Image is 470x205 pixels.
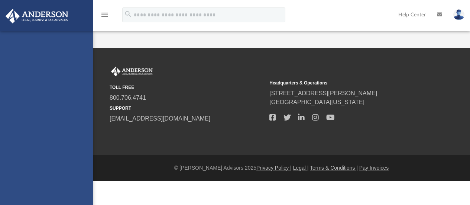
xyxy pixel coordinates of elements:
div: © [PERSON_NAME] Advisors 2025 [93,164,470,172]
a: [GEOGRAPHIC_DATA][US_STATE] [269,99,364,105]
i: search [124,10,132,18]
a: Legal | [293,165,309,171]
img: Anderson Advisors Platinum Portal [110,67,154,76]
small: Headquarters & Operations [269,80,424,86]
a: [EMAIL_ADDRESS][DOMAIN_NAME] [110,115,210,122]
a: Pay Invoices [359,165,389,171]
img: User Pic [453,9,464,20]
a: 800.706.4741 [110,95,146,101]
small: TOLL FREE [110,84,264,91]
a: menu [100,14,109,19]
small: SUPPORT [110,105,264,112]
img: Anderson Advisors Platinum Portal [3,9,71,23]
a: [STREET_ADDRESS][PERSON_NAME] [269,90,377,96]
i: menu [100,10,109,19]
a: Terms & Conditions | [310,165,358,171]
a: Privacy Policy | [256,165,292,171]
